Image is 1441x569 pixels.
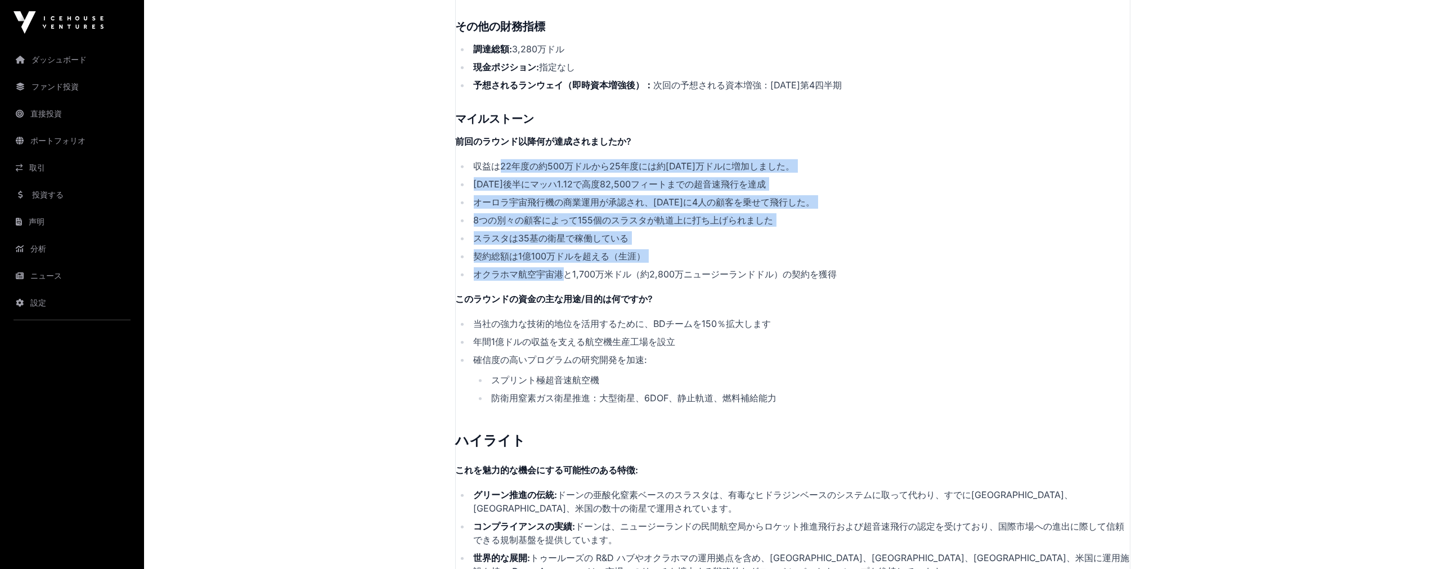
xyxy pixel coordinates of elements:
[474,489,1074,514] font: ドーンの亜酸化窒素ベースのスラスタは、有毒なヒドラジンベースのシステムに取って代わり、すでに[GEOGRAPHIC_DATA]、[GEOGRAPHIC_DATA]、米国の数十の衛星で運用されています。
[474,336,676,347] font: 年間1億ドルの収益を支える航空機生産工場を設立
[456,112,535,126] font: マイルストーン
[474,354,648,365] font: 確信度の高いプログラムの研究開発を加速:
[474,214,774,226] font: 8つの別々の顧客によって155個のスラスタが軌道上に打ち上げられました
[32,190,64,199] font: 投資する
[29,163,45,172] font: 取引
[474,521,1125,545] font: ドーンは、ニュージーランドの民間航空局からロケット推進飛行および超音速飛行の認定を受けており、国際市場への進出に際して信頼できる規制基盤を提供しています。
[9,101,135,126] a: 直接投資
[474,196,815,208] font: オーロラ宇宙飛行機の商業運用が承認され、[DATE]に4人の顧客を乗せて飛行した。
[32,82,79,91] font: ファンド投資
[474,521,576,532] font: コンプライアンスの実績:
[9,182,135,207] a: 投資する
[540,61,576,73] font: 指定なし
[30,136,86,145] font: ポートフォリオ
[474,43,513,55] font: 調達総額:
[14,11,104,34] img: アイスハウスベンチャーズのロゴ
[474,160,795,172] font: 収益は22年度の約500万ドルから25年度には約[DATE]万ドルに増加しました。
[474,61,540,73] font: 現金ポジション:
[30,298,46,307] font: 設定
[456,293,653,304] font: このラウンドの資金の主な用途/目的は何ですか?
[30,271,62,280] font: ニュース
[474,232,629,244] font: スラスタは35基の衛星で稼働している
[474,79,654,91] font: 予想されるランウェイ（即時資本増強後）：
[9,74,135,99] a: ファンド投資
[9,290,135,315] a: 設定
[474,318,771,329] font: 当社の強力な技術的地位を活用するために、BDチームを150％拡大します
[456,432,526,449] font: ハイライト
[9,128,135,153] a: ポートフォリオ
[30,109,62,118] font: 直接投資
[474,268,837,280] font: オクラホマ航空宇宙港と1,700万米ドル（約2,800万ニュージーランドドル）の契約を獲得
[474,489,558,500] font: グリーン推進の伝統:
[9,155,135,180] a: 取引
[654,79,842,91] font: 次回の予想される資本増強：[DATE]第4四半期
[9,209,135,234] a: 声明
[456,20,546,33] font: その他の財務指標
[513,43,565,55] font: 3,280万ドル
[474,178,766,190] font: [DATE]後半にマッハ1.12で高度82,500フィートまでの超音速飛行を達成
[456,464,639,476] font: これを魅力的な機会にする可能性のある特徴:
[9,263,135,288] a: ニュース
[9,47,135,72] a: ダッシュボード
[474,250,646,262] font: 契約総額は1億100万ドルを超える（生涯）
[29,217,44,226] font: 声明
[1385,515,1441,569] iframe: チャットウィジェット
[492,392,777,404] font: 防衛用窒素ガス衛星推進：大型衛星、6DOF、静止軌道、燃料補給能力
[32,55,87,64] font: ダッシュボード
[9,236,135,261] a: 分析
[474,552,531,563] font: 世界的な展開:
[30,244,46,253] font: 分析
[456,136,632,147] font: 前回のラウンド以降何が達成されましたか?
[492,374,600,386] font: スプリント極超音速航空機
